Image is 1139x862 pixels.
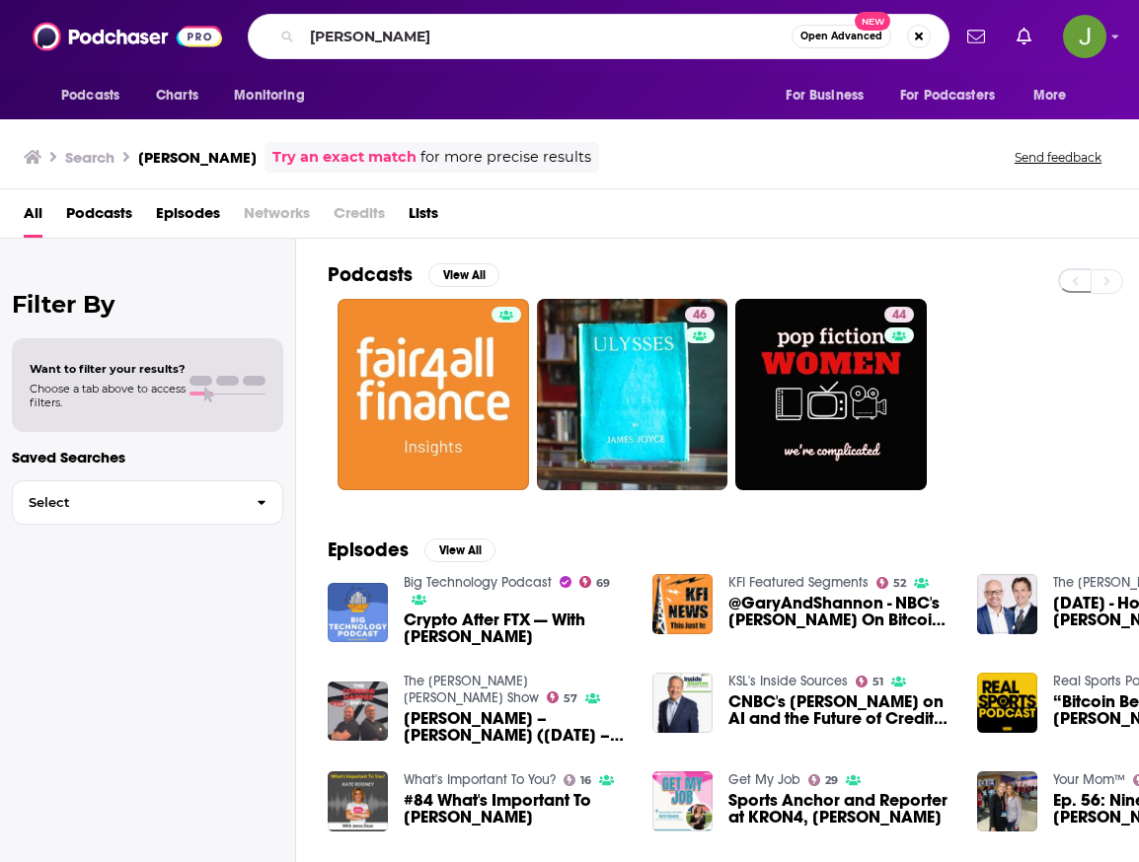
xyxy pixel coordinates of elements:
[12,448,283,467] p: Saved Searches
[272,146,417,169] a: Try an exact match
[156,197,220,238] a: Episodes
[12,290,283,319] h2: Filter By
[404,611,629,645] a: Crypto After FTX — With Kate Rooney
[893,579,906,588] span: 52
[977,673,1037,733] a: “Bitcoin Beach“ with Kate Rooney
[596,579,610,588] span: 69
[244,197,310,238] span: Networks
[728,792,953,826] span: Sports Anchor and Reporter at KRON4, [PERSON_NAME]
[564,694,577,703] span: 57
[404,792,629,826] span: #84 What's Important To [PERSON_NAME]
[234,82,304,109] span: Monitoring
[728,673,848,689] a: KSL's Inside Sources
[404,792,629,826] a: #84 What's Important To Kate Rooney
[328,262,413,287] h2: Podcasts
[579,576,611,588] a: 69
[220,77,330,114] button: open menu
[404,771,556,788] a: What's Important To You?
[792,25,891,48] button: Open AdvancedNew
[24,197,42,238] a: All
[409,197,438,238] span: Lists
[138,148,257,167] h3: [PERSON_NAME]
[887,77,1024,114] button: open menu
[1033,82,1067,109] span: More
[248,14,949,59] div: Search podcasts, credits, & more...
[66,197,132,238] a: Podcasts
[884,307,914,323] a: 44
[537,299,728,490] a: 46
[652,673,713,733] img: CNBC's Kate Rooney on AI and the Future of Credit Cards
[302,21,792,52] input: Search podcasts, credits, & more...
[33,18,222,55] img: Podchaser - Follow, Share and Rate Podcasts
[420,146,591,169] span: for more precise results
[728,574,869,591] a: KFI Featured Segments
[404,673,539,706] a: The Connor Happer Show
[428,263,499,287] button: View All
[328,583,388,643] img: Crypto After FTX — With Kate Rooney
[652,771,713,831] img: Sports Anchor and Reporter at KRON4, Kate Rooney
[728,595,953,628] a: @GaryAndShannon - NBC's Kate Rooney On Bitcoin and NFT's
[328,262,499,287] a: PodcastsView All
[825,776,838,785] span: 29
[786,82,864,109] span: For Business
[404,574,552,591] a: Big Technology Podcast
[404,710,629,744] a: Kate Rooney – KRON (Fri 2/9 – Seg 7)
[728,595,953,628] span: @GaryAndShannon - NBC's [PERSON_NAME] On Bitcoin and NFT's
[328,538,409,562] h2: Episodes
[13,496,241,509] span: Select
[328,771,388,831] img: #84 What's Important To Kate Rooney
[156,82,198,109] span: Charts
[685,307,715,323] a: 46
[977,574,1037,634] img: Dec 15 - Hour 1 - Kate Rooney & Tom Gazzola
[424,539,495,562] button: View All
[328,682,388,742] img: Kate Rooney – KRON (Fri 2/9 – Seg 7)
[876,577,907,589] a: 52
[800,32,882,41] span: Open Advanced
[728,792,953,826] a: Sports Anchor and Reporter at KRON4, Kate Rooney
[1063,15,1106,58] button: Show profile menu
[900,82,995,109] span: For Podcasters
[1020,77,1092,114] button: open menu
[728,693,953,727] span: CNBC's [PERSON_NAME] on AI and the Future of Credit Cards
[404,611,629,645] span: Crypto After FTX — With [PERSON_NAME]
[1009,149,1107,166] button: Send feedback
[47,77,145,114] button: open menu
[735,299,927,490] a: 44
[30,362,186,376] span: Want to filter your results?
[693,306,707,325] span: 46
[580,776,591,785] span: 16
[856,676,884,687] a: 51
[65,148,114,167] h3: Search
[855,12,890,31] span: New
[959,20,993,53] a: Show notifications dropdown
[61,82,119,109] span: Podcasts
[873,678,883,686] span: 51
[404,710,629,744] span: [PERSON_NAME] – [PERSON_NAME] ([DATE] – Seg 7)
[1009,20,1039,53] a: Show notifications dropdown
[977,771,1037,831] img: Ep. 56: Niners' reporter Kate Rooney joins Your Mom™
[652,574,713,634] img: @GaryAndShannon - NBC's Kate Rooney On Bitcoin and NFT's
[728,771,800,788] a: Get My Job
[1053,771,1125,788] a: Your Mom™
[12,480,283,525] button: Select
[772,77,888,114] button: open menu
[564,774,592,786] a: 16
[808,774,839,786] a: 29
[547,691,578,703] a: 57
[143,77,210,114] a: Charts
[328,538,495,562] a: EpisodesView All
[728,693,953,727] a: CNBC's Kate Rooney on AI and the Future of Credit Cards
[1063,15,1106,58] span: Logged in as jon47193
